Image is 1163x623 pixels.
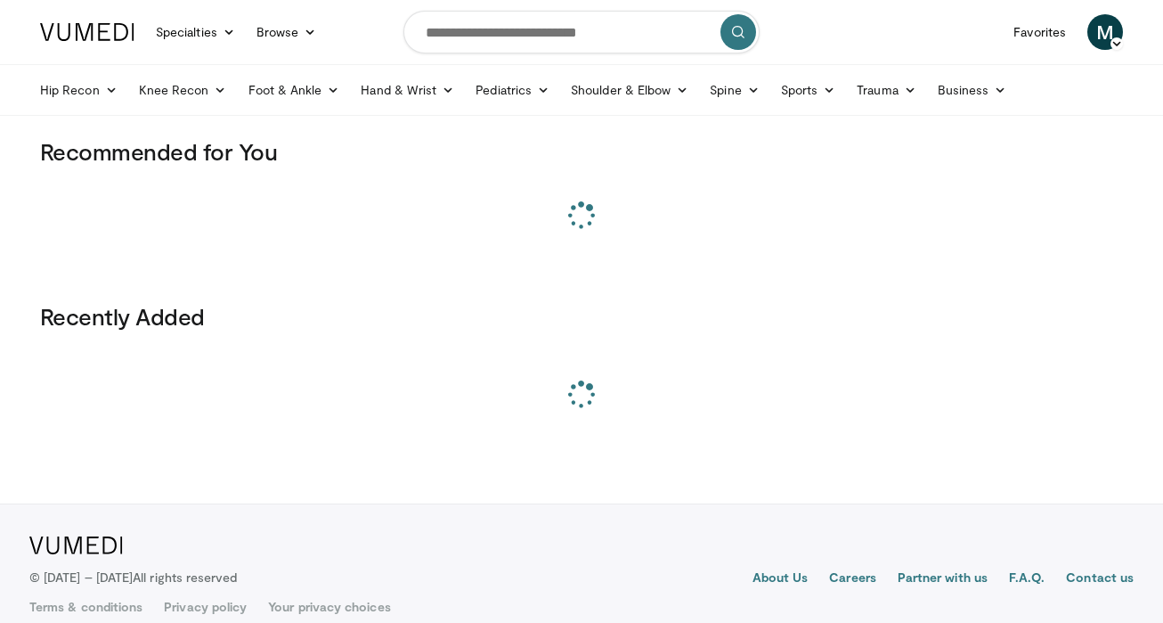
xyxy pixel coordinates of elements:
a: Pediatrics [465,72,560,108]
a: Terms & conditions [29,598,142,616]
h3: Recently Added [40,302,1123,331]
a: Business [927,72,1018,108]
a: Hand & Wrist [350,72,465,108]
a: Careers [829,569,876,590]
a: Spine [699,72,769,108]
img: VuMedi Logo [40,23,134,41]
input: Search topics, interventions [403,11,760,53]
a: Specialties [145,14,246,50]
a: Shoulder & Elbow [560,72,699,108]
a: F.A.Q. [1009,569,1045,590]
span: All rights reserved [133,570,237,585]
a: Sports [770,72,847,108]
a: Your privacy choices [268,598,390,616]
a: Contact us [1066,569,1134,590]
a: Hip Recon [29,72,128,108]
a: Trauma [846,72,927,108]
img: VuMedi Logo [29,537,123,554]
a: Browse [246,14,328,50]
a: About Us [752,569,809,590]
a: Privacy policy [164,598,247,616]
p: © [DATE] – [DATE] [29,569,238,586]
a: Knee Recon [128,72,238,108]
a: Partner with us [898,569,988,590]
a: Favorites [1003,14,1077,50]
a: Foot & Ankle [238,72,351,108]
a: M [1087,14,1123,50]
h3: Recommended for You [40,137,1123,166]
